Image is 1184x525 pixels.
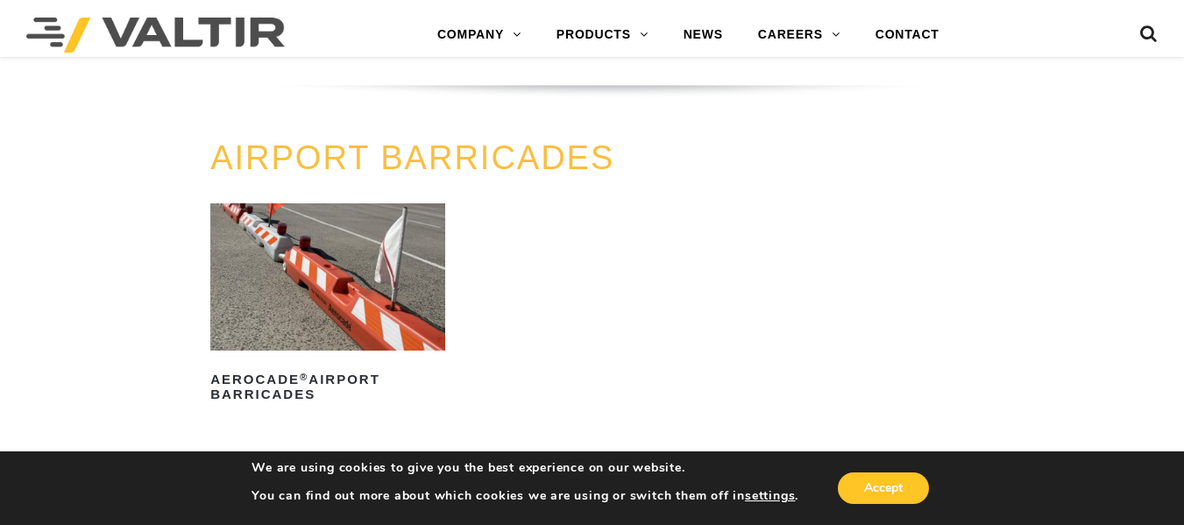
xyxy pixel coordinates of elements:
[741,18,858,53] a: CAREERS
[210,139,614,176] a: AIRPORT BARRICADES
[26,18,285,53] img: Valtir
[210,203,445,408] a: Aerocade®Airport Barricades
[745,488,795,504] button: settings
[252,460,798,476] p: We are using cookies to give you the best experience on our website.
[420,18,539,53] a: COMPANY
[858,18,957,53] a: CONTACT
[300,372,308,382] sup: ®
[666,18,741,53] a: NEWS
[210,203,445,350] img: Valtir Rentals Airport Aerocade Bradley International Airport
[210,366,445,408] h2: Aerocade Airport Barricades
[252,488,798,504] p: You can find out more about which cookies we are using or switch them off in .
[838,472,929,504] button: Accept
[539,18,666,53] a: PRODUCTS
